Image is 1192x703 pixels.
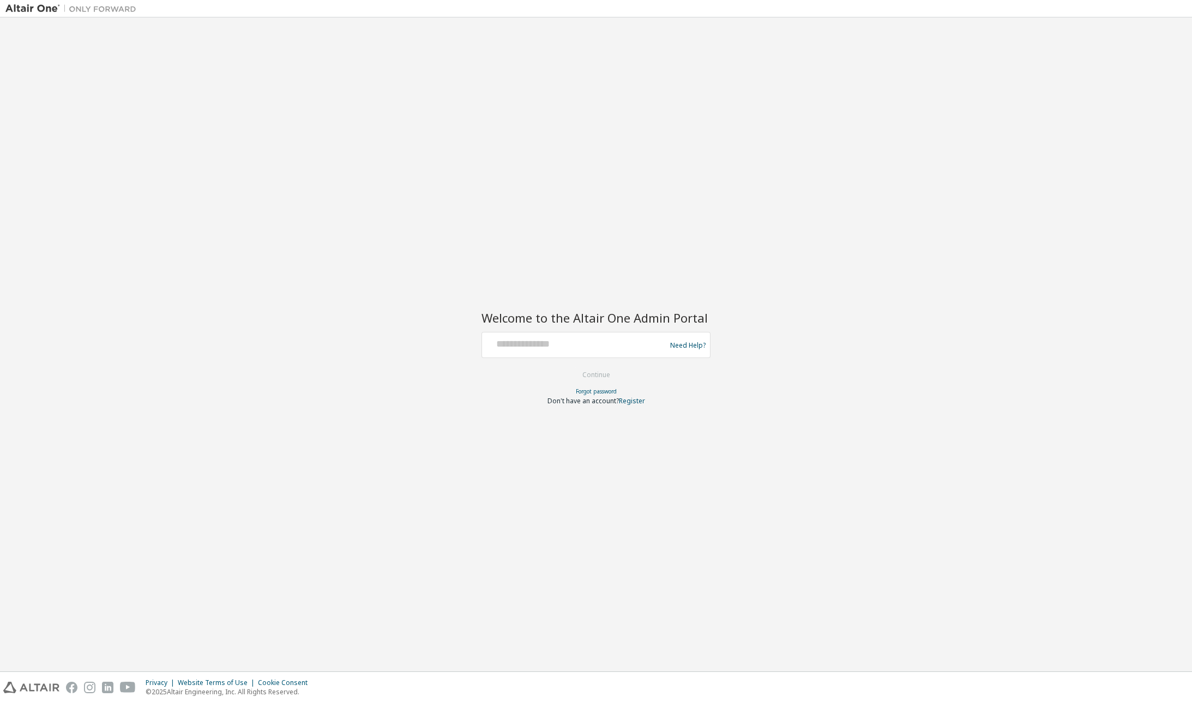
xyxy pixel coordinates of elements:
[84,682,95,693] img: instagram.svg
[120,682,136,693] img: youtube.svg
[258,678,314,687] div: Cookie Consent
[66,682,77,693] img: facebook.svg
[5,3,142,14] img: Altair One
[670,345,706,346] a: Need Help?
[178,678,258,687] div: Website Terms of Use
[481,310,711,325] h2: Welcome to the Altair One Admin Portal
[146,687,314,696] p: © 2025 Altair Engineering, Inc. All Rights Reserved.
[146,678,178,687] div: Privacy
[576,387,617,395] a: Forgot password
[102,682,113,693] img: linkedin.svg
[547,396,619,405] span: Don't have an account?
[3,682,59,693] img: altair_logo.svg
[619,396,645,405] a: Register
